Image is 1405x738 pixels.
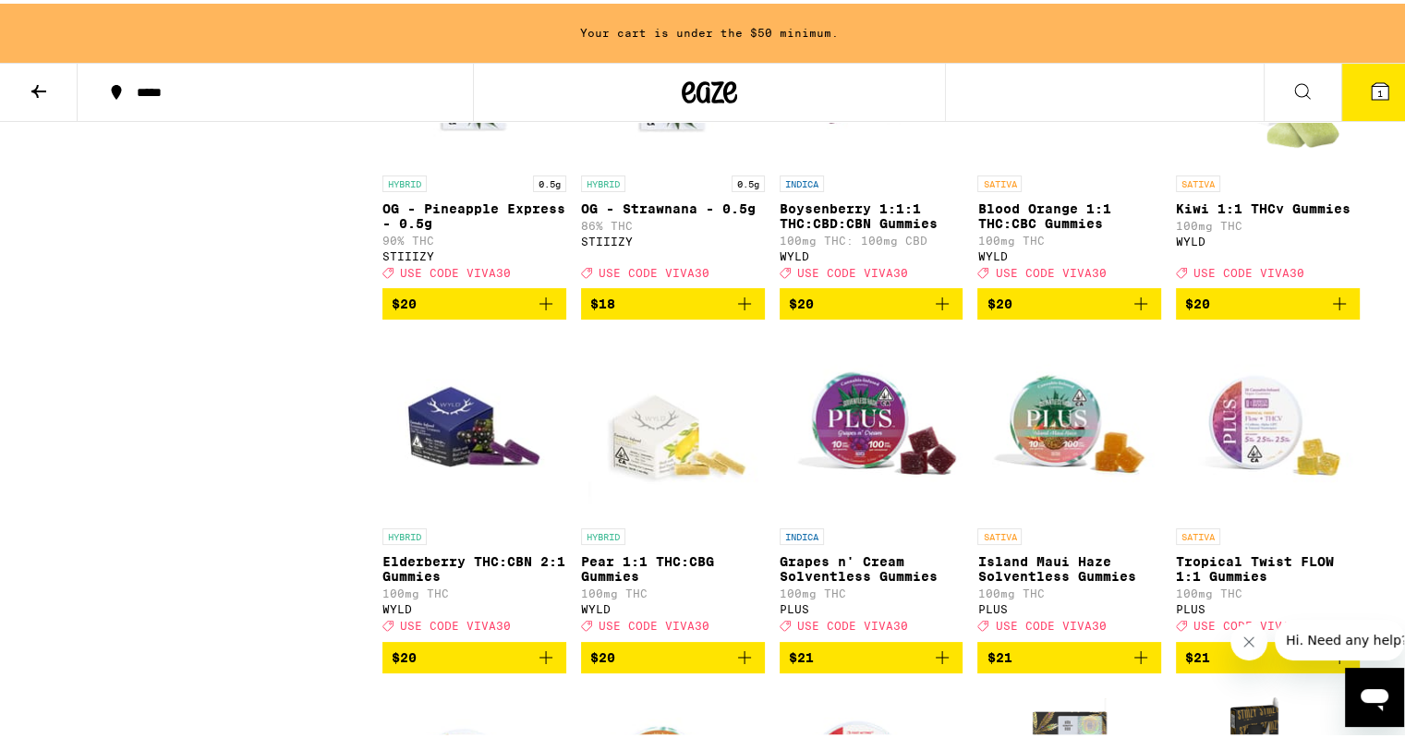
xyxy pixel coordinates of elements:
[789,293,814,308] span: $20
[1185,647,1210,661] span: $21
[780,247,963,259] div: WYLD
[780,638,963,670] button: Add to bag
[382,331,566,637] a: Open page for Elderberry THC:CBN 2:1 Gummies from WYLD
[780,284,963,316] button: Add to bag
[599,617,709,629] span: USE CODE VIVA30
[1176,216,1360,228] p: 100mg THC
[1193,617,1304,629] span: USE CODE VIVA30
[977,525,1022,541] p: SATIVA
[1176,232,1360,244] div: WYLD
[977,172,1022,188] p: SATIVA
[581,525,625,541] p: HYBRID
[382,284,566,316] button: Add to bag
[581,172,625,188] p: HYBRID
[590,647,615,661] span: $20
[987,647,1011,661] span: $21
[1185,293,1210,308] span: $20
[1230,620,1267,657] iframe: Close message
[382,231,566,243] p: 90% THC
[977,231,1161,243] p: 100mg THC
[392,647,417,661] span: $20
[382,172,427,188] p: HYBRID
[1377,84,1383,95] span: 1
[581,216,765,228] p: 86% THC
[1176,198,1360,212] p: Kiwi 1:1 THCv Gummies
[382,331,566,515] img: WYLD - Elderberry THC:CBN 2:1 Gummies
[581,331,765,637] a: Open page for Pear 1:1 THC:CBG Gummies from WYLD
[599,263,709,275] span: USE CODE VIVA30
[581,638,765,670] button: Add to bag
[1176,331,1360,637] a: Open page for Tropical Twist FLOW 1:1 Gummies from PLUS
[977,584,1161,596] p: 100mg THC
[1193,263,1304,275] span: USE CODE VIVA30
[797,263,908,275] span: USE CODE VIVA30
[780,198,963,227] p: Boysenberry 1:1:1 THC:CBD:CBN Gummies
[1176,331,1360,515] img: PLUS - Tropical Twist FLOW 1:1 Gummies
[977,247,1161,259] div: WYLD
[590,293,615,308] span: $18
[382,525,427,541] p: HYBRID
[400,263,511,275] span: USE CODE VIVA30
[995,617,1106,629] span: USE CODE VIVA30
[780,331,963,637] a: Open page for Grapes n' Cream Solventless Gummies from PLUS
[797,617,908,629] span: USE CODE VIVA30
[789,647,814,661] span: $21
[382,599,566,611] div: WYLD
[1176,550,1360,580] p: Tropical Twist FLOW 1:1 Gummies
[995,263,1106,275] span: USE CODE VIVA30
[382,638,566,670] button: Add to bag
[780,599,963,611] div: PLUS
[977,331,1161,637] a: Open page for Island Maui Haze Solventless Gummies from PLUS
[392,293,417,308] span: $20
[732,172,765,188] p: 0.5g
[987,293,1011,308] span: $20
[1275,616,1404,657] iframe: Message from company
[1176,172,1220,188] p: SATIVA
[780,584,963,596] p: 100mg THC
[581,198,765,212] p: OG - Strawnana - 0.5g
[581,584,765,596] p: 100mg THC
[1176,525,1220,541] p: SATIVA
[581,550,765,580] p: Pear 1:1 THC:CBG Gummies
[1345,664,1404,723] iframe: Button to launch messaging window
[11,13,133,28] span: Hi. Need any help?
[581,599,765,611] div: WYLD
[1176,599,1360,611] div: PLUS
[977,284,1161,316] button: Add to bag
[382,550,566,580] p: Elderberry THC:CBN 2:1 Gummies
[382,198,566,227] p: OG - Pineapple Express - 0.5g
[400,617,511,629] span: USE CODE VIVA30
[533,172,566,188] p: 0.5g
[382,247,566,259] div: STIIIZY
[780,550,963,580] p: Grapes n' Cream Solventless Gummies
[977,331,1161,515] img: PLUS - Island Maui Haze Solventless Gummies
[780,172,824,188] p: INDICA
[780,231,963,243] p: 100mg THC: 100mg CBD
[977,198,1161,227] p: Blood Orange 1:1 THC:CBC Gummies
[581,232,765,244] div: STIIIZY
[1176,638,1360,670] button: Add to bag
[382,584,566,596] p: 100mg THC
[977,599,1161,611] div: PLUS
[780,331,963,515] img: PLUS - Grapes n' Cream Solventless Gummies
[977,638,1161,670] button: Add to bag
[780,525,824,541] p: INDICA
[1176,284,1360,316] button: Add to bag
[1176,584,1360,596] p: 100mg THC
[581,331,765,515] img: WYLD - Pear 1:1 THC:CBG Gummies
[581,284,765,316] button: Add to bag
[977,550,1161,580] p: Island Maui Haze Solventless Gummies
